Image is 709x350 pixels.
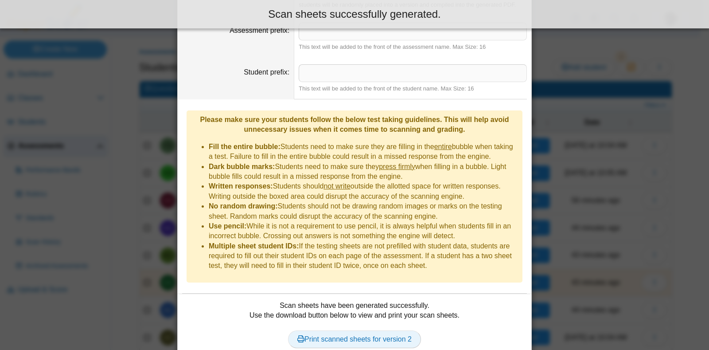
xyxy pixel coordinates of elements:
[209,162,518,182] li: Students need to make sure they when filling in a bubble. Light bubble fills could result in a mi...
[209,242,299,250] b: Multiple sheet student IDs:
[244,68,289,76] label: Student prefix
[209,181,518,201] li: Students should outside the allotted space for written responses. Writing outside the boxed area ...
[209,142,518,162] li: Students need to make sure they are filling in the bubble when taking a test. Failure to fill in ...
[434,143,452,150] u: entire
[209,222,246,230] b: Use pencil:
[209,163,275,170] b: Dark bubble marks:
[7,7,702,22] div: Scan sheets successfully generated.
[379,163,415,170] u: press firmly
[209,241,518,271] li: If the testing sheets are not prefilled with student data, students are required to fill out thei...
[299,85,527,93] div: This text will be added to the front of the student name. Max Size: 16
[209,143,280,150] b: Fill the entire bubble:
[200,116,509,133] b: Please make sure your students follow the below test taking guidelines. This will help avoid unne...
[209,201,518,221] li: Students should not be drawing random images or marks on the testing sheet. Random marks could di...
[209,182,273,190] b: Written responses:
[230,27,289,34] label: Assessment prefix
[288,330,421,348] a: Print scanned sheets for version 2
[209,221,518,241] li: While it is not a requirement to use pencil, it is always helpful when students fill in an incorr...
[299,43,527,51] div: This text will be added to the front of the assessment name. Max Size: 16
[323,182,350,190] u: not write
[209,202,278,210] b: No random drawing:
